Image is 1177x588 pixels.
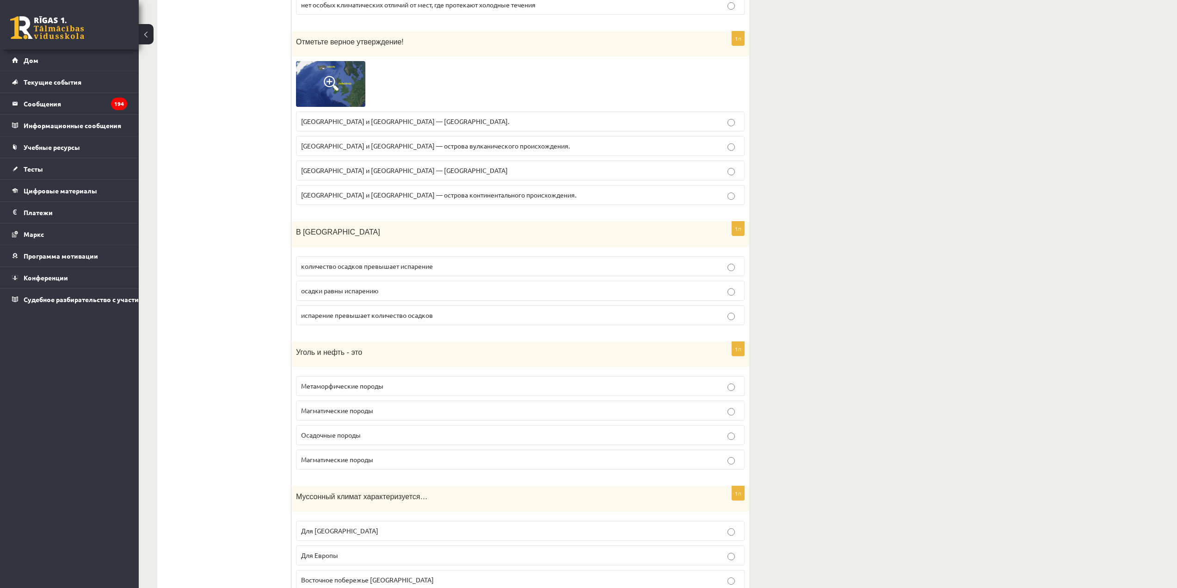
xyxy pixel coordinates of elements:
font: Конференции [24,273,68,282]
a: Программа мотивации [12,245,127,266]
font: Текущие события [24,78,81,86]
font: 1п [735,489,741,497]
a: Платежи [12,202,127,223]
a: Учебные ресурсы [12,136,127,158]
font: испарение превышает количество осадков [301,311,433,319]
font: Учебные ресурсы [24,143,80,151]
font: Тесты [24,165,43,173]
font: 1п [735,225,741,232]
input: испарение превышает количество осадков [727,313,735,320]
font: 194 [114,100,124,107]
img: 1.jpg [296,61,365,107]
font: Дом [24,56,38,64]
input: [GEOGRAPHIC_DATA] и [GEOGRAPHIC_DATA] — [GEOGRAPHIC_DATA]. [727,119,735,126]
font: количество осадков превышает испарение [301,262,433,270]
input: [GEOGRAPHIC_DATA] и [GEOGRAPHIC_DATA] — [GEOGRAPHIC_DATA] [727,168,735,175]
font: Уголь и нефть - это [296,348,362,356]
a: Маркс [12,223,127,245]
input: [GEOGRAPHIC_DATA] и [GEOGRAPHIC_DATA] — острова континентального происхождения. [727,192,735,200]
font: 1п [735,35,741,42]
input: Восточное побережье [GEOGRAPHIC_DATA] [727,577,735,585]
font: Восточное побережье [GEOGRAPHIC_DATA] [301,576,434,584]
font: [GEOGRAPHIC_DATA] и [GEOGRAPHIC_DATA] — острова континентального происхождения. [301,191,576,199]
a: Сообщения194 [12,93,127,114]
a: Тесты [12,158,127,179]
input: Магматические породы [727,408,735,415]
font: Сообщения [24,99,61,108]
input: Для Европы [727,553,735,560]
a: Текущие события [12,71,127,93]
font: Отметьте верное утверждение! [296,38,404,46]
font: В [GEOGRAPHIC_DATA] [296,228,380,236]
font: Информационные сообщения [24,121,121,130]
a: Дом [12,50,127,71]
font: Магматические породы [301,455,373,464]
font: Судебное разбирательство с участием [PERSON_NAME] [24,295,202,303]
input: нет особых климатических отличий от мест, где протекают холодные течения [727,2,735,10]
font: Осадочные породы [301,431,361,439]
font: Муссонный климат характеризуется… [296,493,427,501]
font: Платежи [24,208,53,217]
a: Судебное разбирательство с участием [PERSON_NAME] [12,289,127,310]
font: осадки равны испарению [301,286,378,295]
font: [GEOGRAPHIC_DATA] и [GEOGRAPHIC_DATA] — [GEOGRAPHIC_DATA] [301,166,508,174]
input: Магматические породы [727,457,735,464]
font: Для Европы [301,551,338,559]
font: нет особых климатических отличий от мест, где протекают холодные течения [301,0,536,9]
font: Магматические породы [301,406,373,415]
a: Цифровые материалы [12,180,127,201]
font: [GEOGRAPHIC_DATA] и [GEOGRAPHIC_DATA] — острова вулканического происхождения. [301,142,570,150]
input: Для [GEOGRAPHIC_DATA] [727,528,735,536]
a: Рижская 1-я средняя школа заочного обучения [10,16,84,39]
input: Метаморфические породы [727,384,735,391]
font: Метаморфические породы [301,382,383,390]
input: осадки равны испарению [727,288,735,296]
font: 1п [735,345,741,353]
font: Цифровые материалы [24,186,97,195]
input: Осадочные породы [727,433,735,440]
a: Конференции [12,267,127,288]
a: Информационные сообщения [12,115,127,136]
font: [GEOGRAPHIC_DATA] и [GEOGRAPHIC_DATA] — [GEOGRAPHIC_DATA]. [301,117,509,125]
input: количество осадков превышает испарение [727,264,735,271]
input: [GEOGRAPHIC_DATA] и [GEOGRAPHIC_DATA] — острова вулканического происхождения. [727,143,735,151]
font: Маркс [24,230,44,238]
font: Программа мотивации [24,252,98,260]
font: Для [GEOGRAPHIC_DATA] [301,526,378,535]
